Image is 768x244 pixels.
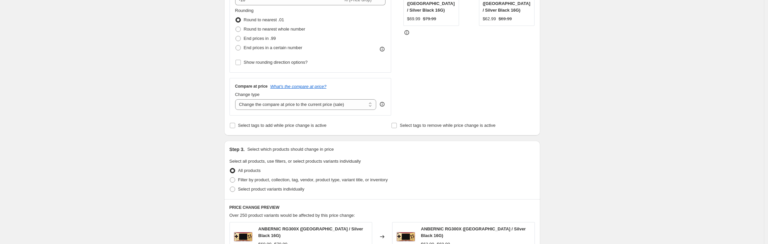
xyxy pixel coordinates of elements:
span: ANBERNIC RG300X ([GEOGRAPHIC_DATA] / Silver Black 16G) [258,226,363,238]
span: Change type [235,92,260,97]
span: Round to nearest whole number [244,27,305,32]
h2: Step 3. [230,146,245,153]
span: Select tags to remove while price change is active [400,123,496,128]
span: End prices in .99 [244,36,276,41]
h3: Compare at price [235,84,268,89]
span: Over 250 product variants would be affected by this price change: [230,213,355,218]
button: What's the compare at price? [270,84,327,89]
span: ANBERNIC RG300X ([GEOGRAPHIC_DATA] / Silver Black 16G) [421,226,526,238]
span: Round to nearest .01 [244,17,284,22]
div: $62.99 [483,16,496,22]
strike: $79.99 [423,16,436,22]
h6: PRICE CHANGE PREVIEW [230,205,535,210]
p: Select which products should change in price [247,146,334,153]
div: $69.99 [407,16,420,22]
span: Select tags to add while price change is active [238,123,327,128]
div: help [379,101,385,108]
span: All products [238,168,261,173]
span: Filter by product, collection, tag, vendor, product type, variant title, or inventory [238,177,388,182]
span: End prices in a certain number [244,45,302,50]
span: Select all products, use filters, or select products variants individually [230,159,361,164]
strike: $69.99 [499,16,512,22]
span: Rounding [235,8,254,13]
span: Show rounding direction options? [244,60,308,65]
span: Select product variants individually [238,187,304,192]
